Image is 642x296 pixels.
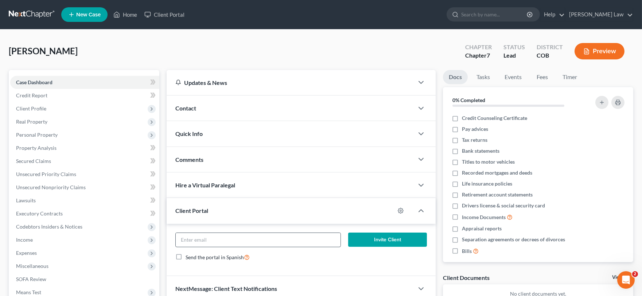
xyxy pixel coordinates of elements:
[175,79,405,86] div: Updates & News
[16,132,58,138] span: Personal Property
[443,274,490,281] div: Client Documents
[175,105,196,112] span: Contact
[16,184,86,190] span: Unsecured Nonpriority Claims
[10,168,159,181] a: Unsecured Priority Claims
[16,237,33,243] span: Income
[186,254,244,260] span: Send the portal in Spanish
[530,70,554,84] a: Fees
[16,118,47,125] span: Real Property
[348,233,427,247] button: Invite Client
[471,70,496,84] a: Tasks
[141,8,188,21] a: Client Portal
[76,12,101,17] span: New Case
[632,271,638,277] span: 2
[16,276,46,282] span: SOFA Review
[16,289,41,295] span: Means Test
[10,207,159,220] a: Executory Contracts
[176,233,340,247] input: Enter email
[16,145,57,151] span: Property Analysis
[612,275,630,280] a: View All
[503,51,525,60] div: Lead
[461,8,528,21] input: Search by name...
[462,147,499,155] span: Bank statements
[16,171,76,177] span: Unsecured Priority Claims
[462,202,545,209] span: Drivers license & social security card
[16,250,37,256] span: Expenses
[540,8,565,21] a: Help
[537,51,563,60] div: COB
[462,236,565,243] span: Separation agreements or decrees of divorces
[465,43,492,51] div: Chapter
[175,285,277,292] span: NextMessage: Client Text Notifications
[175,182,235,188] span: Hire a Virtual Paralegal
[462,158,515,165] span: Titles to motor vehicles
[452,97,485,103] strong: 0% Completed
[462,180,512,187] span: Life insurance policies
[10,89,159,102] a: Credit Report
[10,194,159,207] a: Lawsuits
[462,125,488,133] span: Pay advices
[443,70,468,84] a: Docs
[462,248,472,255] span: Bills
[499,70,528,84] a: Events
[10,141,159,155] a: Property Analysis
[175,130,203,137] span: Quick Info
[537,43,563,51] div: District
[10,155,159,168] a: Secured Claims
[10,181,159,194] a: Unsecured Nonpriority Claims
[462,191,533,198] span: Retirement account statements
[565,8,633,21] a: [PERSON_NAME] Law
[462,169,532,176] span: Recorded mortgages and deeds
[557,70,583,84] a: Timer
[10,76,159,89] a: Case Dashboard
[16,263,48,269] span: Miscellaneous
[16,158,51,164] span: Secured Claims
[462,114,527,122] span: Credit Counseling Certificate
[617,271,635,289] iframe: Intercom live chat
[487,52,490,59] span: 7
[503,43,525,51] div: Status
[10,273,159,286] a: SOFA Review
[175,207,208,214] span: Client Portal
[9,46,78,56] span: [PERSON_NAME]
[465,51,492,60] div: Chapter
[16,92,47,98] span: Credit Report
[16,105,46,112] span: Client Profile
[462,214,506,221] span: Income Documents
[575,43,625,59] button: Preview
[16,223,82,230] span: Codebtors Insiders & Notices
[16,210,63,217] span: Executory Contracts
[462,225,502,232] span: Appraisal reports
[175,156,203,163] span: Comments
[16,79,52,85] span: Case Dashboard
[462,136,487,144] span: Tax returns
[16,197,36,203] span: Lawsuits
[110,8,141,21] a: Home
